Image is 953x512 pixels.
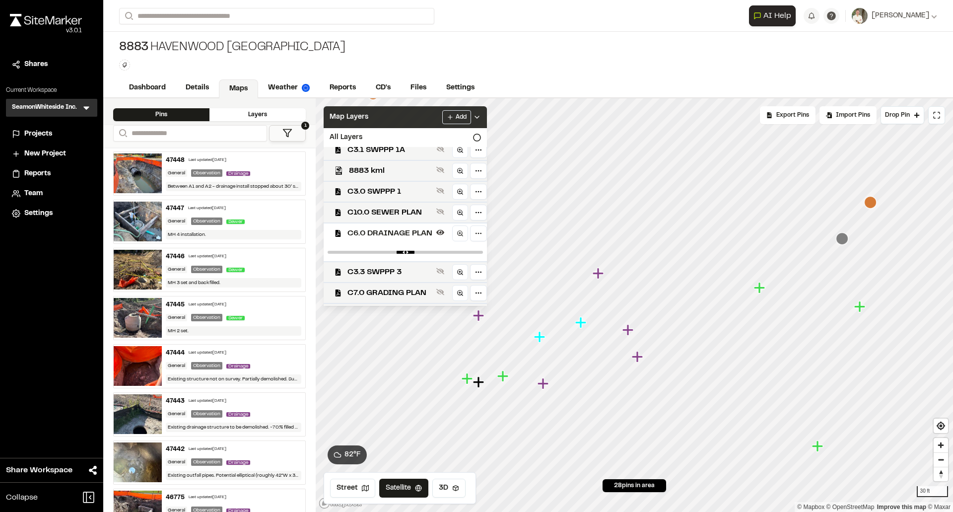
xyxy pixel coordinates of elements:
[538,377,550,390] div: Map marker
[473,309,486,322] div: Map marker
[762,112,775,125] div: Map marker
[319,498,362,509] a: Mapbox logo
[166,169,187,177] div: General
[432,479,466,498] button: 3D
[302,84,310,92] img: precipai.png
[434,286,446,298] button: Show layer
[166,423,302,432] div: Existing drainage structure to be demolished. ~70% filled with sediment, each pipe. Inlet pipe 42...
[258,78,320,97] a: Weather
[226,219,245,224] span: Sewer
[885,111,910,120] span: Drop Pin
[166,471,302,480] div: Existing outfall pipes. Potential elliptical (roughly 42”W x 30”H). 54” from sump to [GEOGRAPHIC_...
[166,362,187,369] div: General
[349,165,432,177] span: 8883 kml
[917,486,948,497] div: 30 ft
[575,316,588,329] div: Map marker
[749,5,800,26] div: Open AI Assistant
[226,171,250,176] span: Drainage
[166,458,187,466] div: General
[335,166,343,175] img: kml_black_icon64.png
[24,168,51,179] span: Reports
[209,108,306,121] div: Layers
[797,504,824,511] a: Mapbox
[24,208,53,219] span: Settings
[6,492,38,504] span: Collapse
[328,445,367,464] button: 82°F
[191,314,222,321] div: Observation
[366,78,401,97] a: CD's
[749,5,796,26] button: Open AI Assistant
[176,78,219,97] a: Details
[347,227,432,239] span: C6.0 DRAINAGE PLAN
[226,316,245,320] span: Sewer
[226,412,250,417] span: Drainage
[119,60,130,71] button: Edit Tags
[12,59,91,70] a: Shares
[166,252,185,261] div: 47446
[113,125,131,142] button: Search
[119,40,148,56] span: 8883
[452,225,468,241] a: Zoom to layer
[10,26,82,35] div: Oh geez...please don't...
[852,8,937,24] button: [PERSON_NAME]
[166,445,185,454] div: 47442
[166,230,302,239] div: MH 4 installation.
[934,467,948,481] span: Reset bearing to north
[166,182,302,191] div: Between A1 and A2 - drainage install stopped about 30’ short of water crossing.
[347,266,432,278] span: C3.3 SWPPP 3
[119,8,137,24] button: Search
[166,349,185,358] div: 47444
[114,346,162,386] img: file
[226,364,250,368] span: Drainage
[434,143,446,155] button: Show layer
[10,14,82,26] img: rebrand.png
[452,285,468,301] a: Zoom to layer
[881,106,924,124] button: Drop Pin
[189,157,226,163] div: Last updated [DATE]
[320,78,366,97] a: Reports
[347,287,432,299] span: C7.0 GRADING PLAN
[826,504,875,511] a: OpenStreetMap
[191,169,222,177] div: Observation
[632,351,645,364] div: Map marker
[434,265,446,277] button: Show layer
[928,504,951,511] a: Maxar
[24,148,66,159] span: New Project
[763,10,791,22] span: AI Help
[114,202,162,241] img: file
[434,226,446,238] button: Hide layer
[379,479,428,498] button: Satellite
[191,410,222,418] div: Observation
[614,481,655,490] span: 28 pins in area
[12,168,91,179] a: Reports
[114,298,162,338] img: file
[347,207,432,219] span: C10.0 SEWER PLAN
[854,300,867,313] div: Map marker
[934,419,948,433] button: Find my location
[347,186,432,198] span: C3.0 SWPPP 1
[401,78,436,97] a: Files
[819,106,877,124] div: Import Pins into your project
[497,370,510,383] div: Map marker
[166,326,302,336] div: MH 2 set.
[452,163,468,179] a: Zoom to layer
[191,362,222,369] div: Observation
[191,218,222,225] div: Observation
[166,493,185,502] div: 46775
[836,111,870,120] span: Import Pins
[934,438,948,452] button: Zoom in
[344,449,361,460] span: 82 ° F
[473,376,486,389] div: Map marker
[166,204,184,213] div: 47447
[119,40,345,56] div: Havenwood [GEOGRAPHIC_DATA]
[166,278,302,288] div: MH 3 set and backfilled.
[534,331,547,344] div: Map marker
[330,479,375,498] button: Street
[452,184,468,200] a: Zoom to layer
[119,78,176,97] a: Dashboard
[269,125,306,142] button: 1
[760,106,816,124] div: No pins available to export
[189,350,226,356] div: Last updated [DATE]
